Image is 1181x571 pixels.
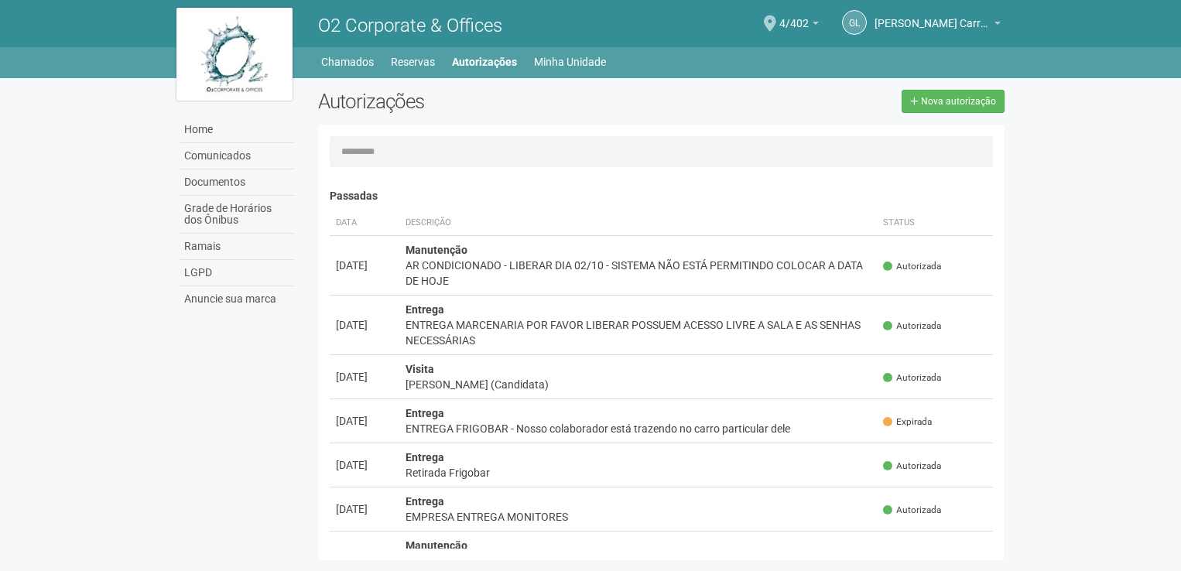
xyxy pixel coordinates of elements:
[180,234,295,260] a: Ramais
[180,169,295,196] a: Documentos
[883,415,932,429] span: Expirada
[330,210,399,236] th: Data
[406,539,467,552] strong: Manutenção
[321,51,374,73] a: Chamados
[336,369,393,385] div: [DATE]
[180,196,295,234] a: Grade de Horários dos Ônibus
[399,210,877,236] th: Descrição
[406,451,444,463] strong: Entrega
[406,421,871,436] div: ENTREGA FRIGOBAR - Nosso colaborador está trazendo no carro particular dele
[452,51,517,73] a: Autorizações
[875,19,1001,32] a: [PERSON_NAME] Carreira dos Reis
[330,190,993,202] h4: Passadas
[406,377,871,392] div: [PERSON_NAME] (Candidata)
[336,501,393,517] div: [DATE]
[902,90,1005,113] a: Nova autorização
[779,19,819,32] a: 4/402
[336,413,393,429] div: [DATE]
[318,15,502,36] span: O2 Corporate & Offices
[406,509,871,525] div: EMPRESA ENTREGA MONITORES
[336,317,393,333] div: [DATE]
[406,495,444,508] strong: Entrega
[406,303,444,316] strong: Entrega
[318,90,649,113] h2: Autorizações
[534,51,606,73] a: Minha Unidade
[406,465,871,480] div: Retirada Frigobar
[406,363,434,375] strong: Visita
[877,210,993,236] th: Status
[180,260,295,286] a: LGPD
[779,2,809,29] span: 4/402
[883,320,941,333] span: Autorizada
[336,457,393,473] div: [DATE]
[406,258,871,289] div: AR CONDICIONADO - LIBERAR DIA 02/10 - SISTEMA NÃO ESTÁ PERMITINDO COLOCAR A DATA DE HOJE
[180,117,295,143] a: Home
[180,143,295,169] a: Comunicados
[336,258,393,273] div: [DATE]
[875,2,991,29] span: Gabriel Lemos Carreira dos Reis
[883,504,941,517] span: Autorizada
[406,407,444,419] strong: Entrega
[883,260,941,273] span: Autorizada
[406,317,871,348] div: ENTREGA MARCENARIA POR FAVOR LIBERAR POSSUEM ACESSO LIVRE A SALA E AS SENHAS NECESSÁRIAS
[406,244,467,256] strong: Manutenção
[921,96,996,107] span: Nova autorização
[883,460,941,473] span: Autorizada
[391,51,435,73] a: Reservas
[883,371,941,385] span: Autorizada
[842,10,867,35] a: GL
[176,8,293,101] img: logo.jpg
[180,286,295,312] a: Anuncie sua marca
